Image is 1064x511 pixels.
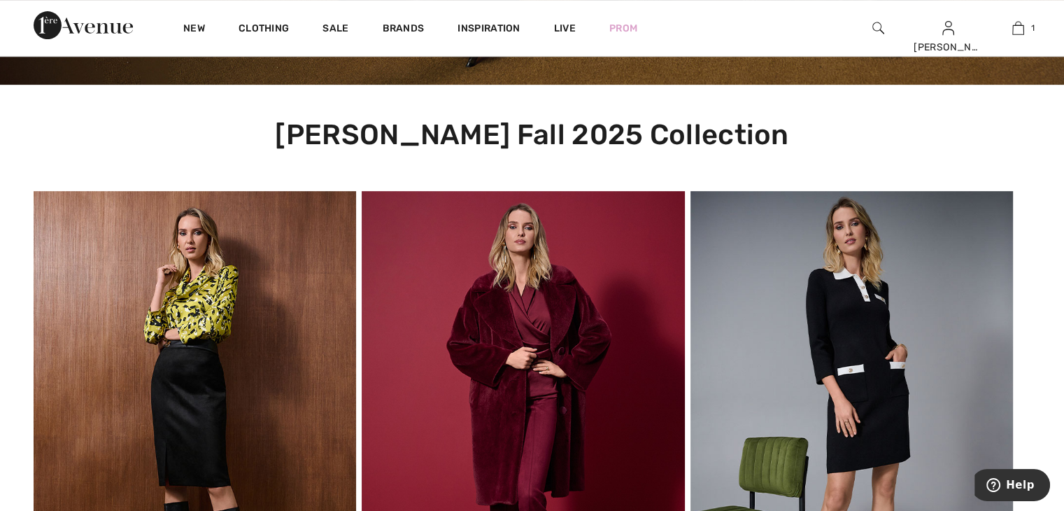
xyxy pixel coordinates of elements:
[554,21,576,36] a: Live
[942,21,954,34] a: Sign In
[609,21,637,36] a: Prom
[1012,20,1024,36] img: My Bag
[974,469,1050,504] iframe: Opens a widget where you can find more information
[914,40,982,55] div: [PERSON_NAME]
[1031,22,1035,34] span: 1
[984,20,1052,36] a: 1
[34,11,133,39] img: 1ère Avenue
[383,22,425,37] a: Brands
[457,22,520,37] span: Inspiration
[183,22,205,37] a: New
[872,20,884,36] img: search the website
[942,20,954,36] img: My Info
[239,22,289,37] a: Clothing
[322,22,348,37] a: Sale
